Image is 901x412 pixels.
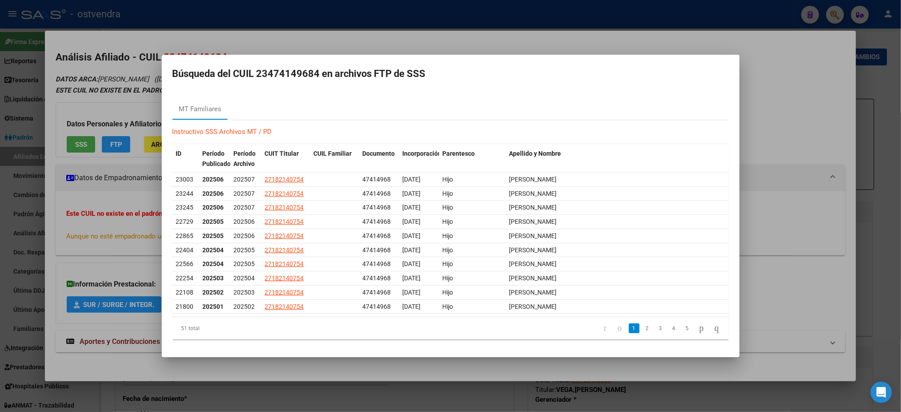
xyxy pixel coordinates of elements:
[403,218,421,225] span: [DATE]
[234,303,255,310] span: 202502
[443,190,453,197] span: Hijo
[509,190,557,197] span: [PERSON_NAME]
[203,232,224,239] strong: 202505
[179,104,222,114] div: MT Familiares
[265,289,304,296] span: 27182140754
[265,246,304,254] span: 27182140754
[656,323,666,333] a: 3
[176,204,194,211] span: 23245
[509,303,557,310] span: [PERSON_NAME]
[314,150,352,157] span: CUIL Familiar
[403,232,421,239] span: [DATE]
[234,150,256,167] span: Período Archivo
[203,275,224,282] strong: 202503
[203,176,224,183] strong: 202506
[230,144,261,174] datatable-header-cell: Período Archivo
[363,218,391,225] span: 47414968
[234,232,255,239] span: 202506
[443,246,453,254] span: Hijo
[265,303,304,310] span: 27182140754
[203,190,224,197] strong: 202506
[681,321,694,336] li: page 5
[172,144,199,174] datatable-header-cell: ID
[403,260,421,267] span: [DATE]
[642,323,653,333] a: 2
[265,232,304,239] span: 27182140754
[628,321,641,336] li: page 1
[265,190,304,197] span: 27182140754
[403,289,421,296] span: [DATE]
[399,144,439,174] datatable-header-cell: Incorporación
[363,204,391,211] span: 47414968
[443,303,453,310] span: Hijo
[668,321,681,336] li: page 4
[403,176,421,183] span: [DATE]
[403,204,421,211] span: [DATE]
[234,204,255,211] span: 202507
[310,144,359,174] datatable-header-cell: CUIL Familiar
[261,144,310,174] datatable-header-cell: CUIT Titular
[509,275,557,282] span: [PERSON_NAME]
[509,232,557,239] span: [PERSON_NAME]
[199,144,230,174] datatable-header-cell: Período Publicado
[363,260,391,267] span: 47414968
[176,176,194,183] span: 23003
[363,150,395,157] span: Documento
[176,150,182,157] span: ID
[711,323,723,333] a: go to last page
[443,218,453,225] span: Hijo
[509,150,561,157] span: Apellido y Nombre
[172,128,272,136] a: Instructivo SSS Archivos MT / PD
[176,275,194,282] span: 22254
[234,246,255,254] span: 202505
[509,204,557,211] span: [PERSON_NAME]
[176,246,194,254] span: 22404
[696,323,708,333] a: go to next page
[443,260,453,267] span: Hijo
[265,218,304,225] span: 27182140754
[403,303,421,310] span: [DATE]
[234,176,255,183] span: 202507
[234,275,255,282] span: 202504
[265,204,304,211] span: 27182140754
[443,204,453,211] span: Hijo
[234,289,255,296] span: 202503
[363,246,391,254] span: 47414968
[682,323,693,333] a: 5
[509,260,557,267] span: [PERSON_NAME]
[363,275,391,282] span: 47414968
[265,150,299,157] span: CUIT Titular
[669,323,680,333] a: 4
[403,190,421,197] span: [DATE]
[443,176,453,183] span: Hijo
[363,303,391,310] span: 47414968
[265,176,304,183] span: 27182140754
[203,246,224,254] strong: 202504
[203,218,224,225] strong: 202505
[443,289,453,296] span: Hijo
[203,260,224,267] strong: 202504
[172,65,729,82] h2: Búsqueda del CUIL 23474149684 en archivos FTP de SSS
[234,260,255,267] span: 202505
[363,232,391,239] span: 47414968
[509,246,557,254] span: [PERSON_NAME]
[176,289,194,296] span: 22108
[234,218,255,225] span: 202506
[403,150,442,157] span: Incorporación
[359,144,399,174] datatable-header-cell: Documento
[443,150,475,157] span: Parentesco
[363,190,391,197] span: 47414968
[363,289,391,296] span: 47414968
[641,321,654,336] li: page 2
[509,218,557,225] span: [PERSON_NAME]
[176,260,194,267] span: 22566
[234,190,255,197] span: 202507
[176,232,194,239] span: 22865
[363,176,391,183] span: 47414968
[629,323,640,333] a: 1
[203,204,224,211] strong: 202506
[600,323,611,333] a: go to first page
[403,246,421,254] span: [DATE]
[172,317,282,339] div: 51 total
[203,289,224,296] strong: 202502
